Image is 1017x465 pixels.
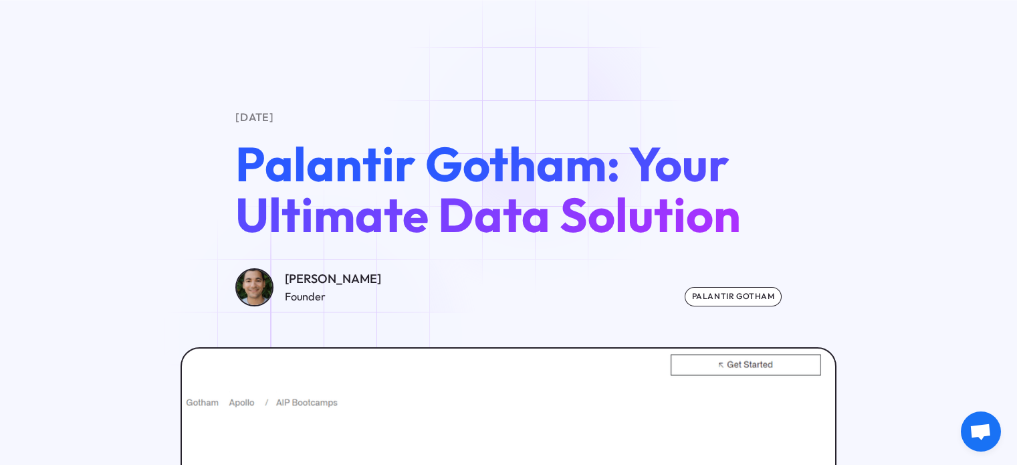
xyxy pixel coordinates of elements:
[685,287,782,306] div: Palantir Gotham
[285,288,381,305] div: Founder
[235,134,741,245] span: Palantir Gotham: Your Ultimate Data Solution
[235,109,782,126] div: [DATE]
[285,270,381,289] div: [PERSON_NAME]
[961,411,1001,452] a: Open chat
